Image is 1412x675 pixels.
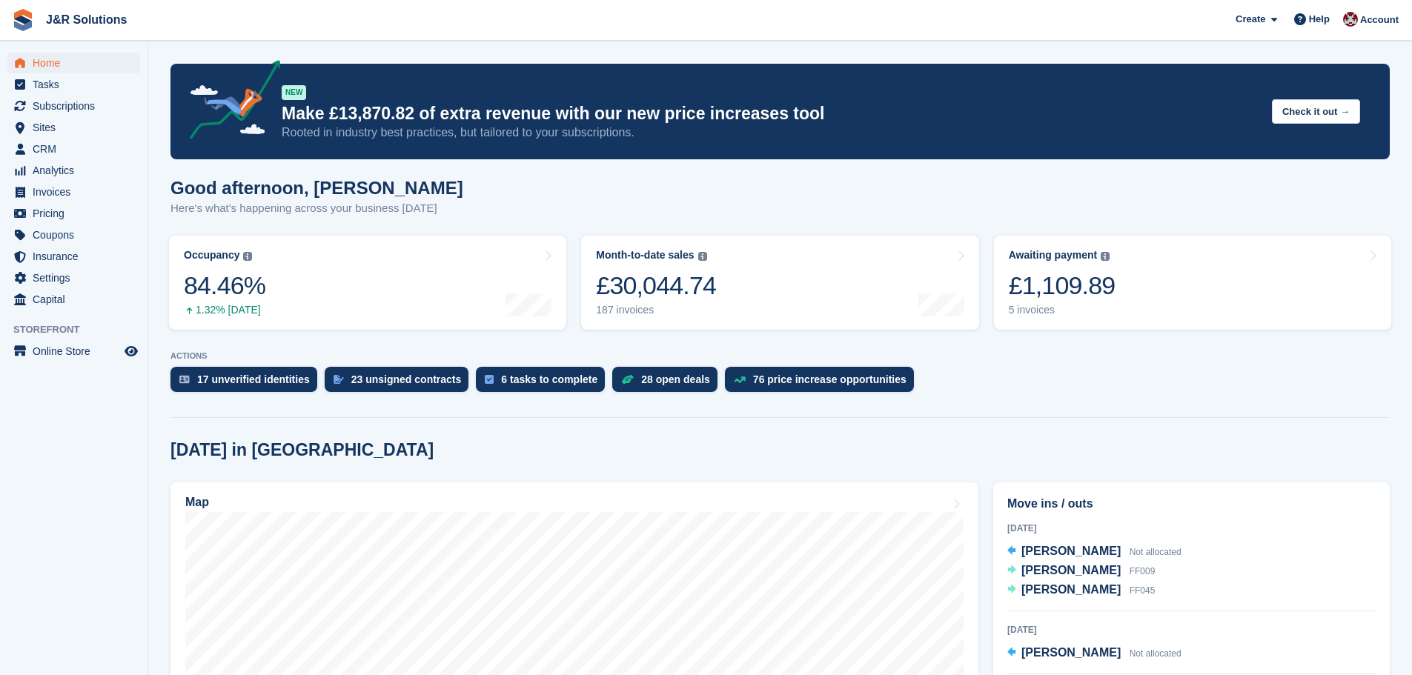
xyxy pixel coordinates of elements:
a: menu [7,160,140,181]
span: Insurance [33,246,122,267]
span: [PERSON_NAME] [1021,545,1121,557]
img: task-75834270c22a3079a89374b754ae025e5fb1db73e45f91037f5363f120a921f8.svg [485,375,494,384]
div: £30,044.74 [596,270,716,301]
div: 5 invoices [1009,304,1116,316]
a: Month-to-date sales £30,044.74 187 invoices [581,236,978,330]
a: 23 unsigned contracts [325,367,477,399]
a: menu [7,225,140,245]
h2: Move ins / outs [1007,495,1376,513]
a: menu [7,53,140,73]
h1: Good afternoon, [PERSON_NAME] [170,178,463,198]
a: Occupancy 84.46% 1.32% [DATE] [169,236,566,330]
a: menu [7,289,140,310]
img: icon-info-grey-7440780725fd019a000dd9b08b2336e03edf1995a4989e88bcd33f0948082b44.svg [1101,252,1110,261]
span: Coupons [33,225,122,245]
span: Capital [33,289,122,310]
div: 23 unsigned contracts [351,373,462,385]
p: Here's what's happening across your business [DATE] [170,200,463,217]
div: 6 tasks to complete [501,373,597,385]
img: stora-icon-8386f47178a22dfd0bd8f6a31ec36ba5ce8667c1dd55bd0f319d3a0aa187defe.svg [12,9,34,31]
span: Not allocated [1130,547,1181,557]
p: ACTIONS [170,351,1390,361]
span: Not allocated [1130,648,1181,659]
span: Invoices [33,182,122,202]
img: price_increase_opportunities-93ffe204e8149a01c8c9dc8f82e8f89637d9d84a8eef4429ea346261dce0b2c0.svg [734,376,746,383]
a: [PERSON_NAME] Not allocated [1007,542,1181,562]
div: £1,109.89 [1009,270,1116,301]
img: verify_identity-adf6edd0f0f0b5bbfe63781bf79b02c33cf7c696d77639b501bdc392416b5a36.svg [179,375,190,384]
img: icon-info-grey-7440780725fd019a000dd9b08b2336e03edf1995a4989e88bcd33f0948082b44.svg [698,252,707,261]
a: 17 unverified identities [170,367,325,399]
div: 1.32% [DATE] [184,304,265,316]
a: [PERSON_NAME] FF009 [1007,562,1155,581]
span: Help [1309,12,1330,27]
div: 76 price increase opportunities [753,373,906,385]
span: Settings [33,267,122,288]
a: menu [7,117,140,138]
span: [PERSON_NAME] [1021,564,1121,576]
img: contract_signature_icon-13c848040528278c33f63329250d36e43548de30e8caae1d1a13099fd9432cc5.svg [334,375,344,384]
span: Storefront [13,322,148,337]
a: J&R Solutions [40,7,133,32]
div: Awaiting payment [1009,249,1098,262]
span: Sites [33,117,122,138]
div: 28 open deals [641,373,710,385]
a: menu [7,246,140,267]
div: [DATE] [1007,623,1376,636]
span: CRM [33,139,122,159]
div: 84.46% [184,270,265,301]
a: [PERSON_NAME] FF045 [1007,581,1155,600]
span: Online Store [33,341,122,362]
div: 187 invoices [596,304,716,316]
p: Rooted in industry best practices, but tailored to your subscriptions. [282,124,1260,141]
h2: Map [185,496,209,509]
a: 28 open deals [612,367,725,399]
a: menu [7,139,140,159]
span: Account [1360,13,1399,27]
img: Julie Morgan [1343,12,1358,27]
a: 6 tasks to complete [476,367,612,399]
span: Subscriptions [33,96,122,116]
span: [PERSON_NAME] [1021,583,1121,596]
p: Make £13,870.82 of extra revenue with our new price increases tool [282,103,1260,124]
a: menu [7,74,140,95]
h2: [DATE] in [GEOGRAPHIC_DATA] [170,440,434,460]
div: [DATE] [1007,522,1376,535]
a: 76 price increase opportunities [725,367,921,399]
a: menu [7,182,140,202]
a: menu [7,96,140,116]
div: Month-to-date sales [596,249,694,262]
a: [PERSON_NAME] Not allocated [1007,644,1181,663]
button: Check it out → [1272,99,1360,124]
img: deal-1b604bf984904fb50ccaf53a9ad4b4a5d6e5aea283cecdc64d6e3604feb123c2.svg [621,374,634,385]
span: Analytics [33,160,122,181]
a: Awaiting payment £1,109.89 5 invoices [994,236,1391,330]
a: menu [7,203,140,224]
div: 17 unverified identities [197,373,310,385]
a: menu [7,267,140,288]
span: FF045 [1130,585,1156,596]
span: FF009 [1130,566,1156,576]
span: Tasks [33,74,122,95]
div: NEW [282,85,306,100]
span: Create [1236,12,1265,27]
span: [PERSON_NAME] [1021,646,1121,659]
img: icon-info-grey-7440780725fd019a000dd9b08b2336e03edf1995a4989e88bcd33f0948082b44.svg [243,252,252,261]
a: menu [7,341,140,362]
span: Pricing [33,203,122,224]
img: price-adjustments-announcement-icon-8257ccfd72463d97f412b2fc003d46551f7dbcb40ab6d574587a9cd5c0d94... [177,60,281,144]
a: Preview store [122,342,140,360]
div: Occupancy [184,249,239,262]
span: Home [33,53,122,73]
